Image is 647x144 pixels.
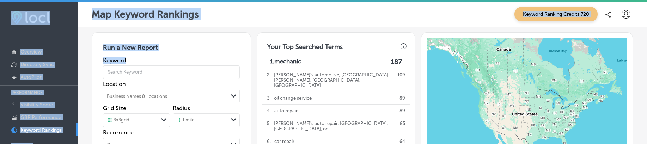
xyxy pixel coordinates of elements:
[20,49,42,55] p: Overview
[103,44,240,57] h3: Run a New Report
[20,62,54,68] p: Directory Sync
[274,117,396,135] p: [PERSON_NAME]'s auto repair, [GEOGRAPHIC_DATA], [GEOGRAPHIC_DATA], or
[103,81,240,87] label: Location
[11,11,50,24] img: fda3e92497d09a02dc62c9cd864e3231.png
[267,92,270,104] p: 3 .
[270,58,301,66] p: 1. mechanic
[103,62,240,82] input: Search Keyword
[274,105,298,117] p: auto repair
[177,117,194,124] div: 1 mile
[274,92,312,104] p: oil change service
[399,105,405,117] p: 89
[107,117,129,124] div: 3 x 3 grid
[20,114,61,120] p: GBP Performance
[267,105,271,117] p: 4 .
[103,57,240,64] label: Keyword
[20,74,42,80] p: AutoPilot
[267,117,270,135] p: 5 .
[399,92,405,104] p: 89
[103,129,240,136] label: Recurrence
[514,7,598,21] span: Keyword Ranking Credits: 720
[20,127,62,133] p: Keyword Rankings
[397,69,405,92] p: 109
[391,58,402,66] label: 187
[103,105,126,112] label: Grid Size
[262,37,348,53] h3: Your Top Searched Terms
[400,117,405,135] p: 85
[173,105,190,112] label: Radius
[267,69,270,92] p: 2 .
[274,69,393,92] p: [PERSON_NAME]'s automotive, [GEOGRAPHIC_DATA][PERSON_NAME], [GEOGRAPHIC_DATA], [GEOGRAPHIC_DATA]
[107,93,167,99] div: Business Names & Locations
[20,102,53,108] p: Visibility Score
[92,8,199,20] p: Map Keyword Rankings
